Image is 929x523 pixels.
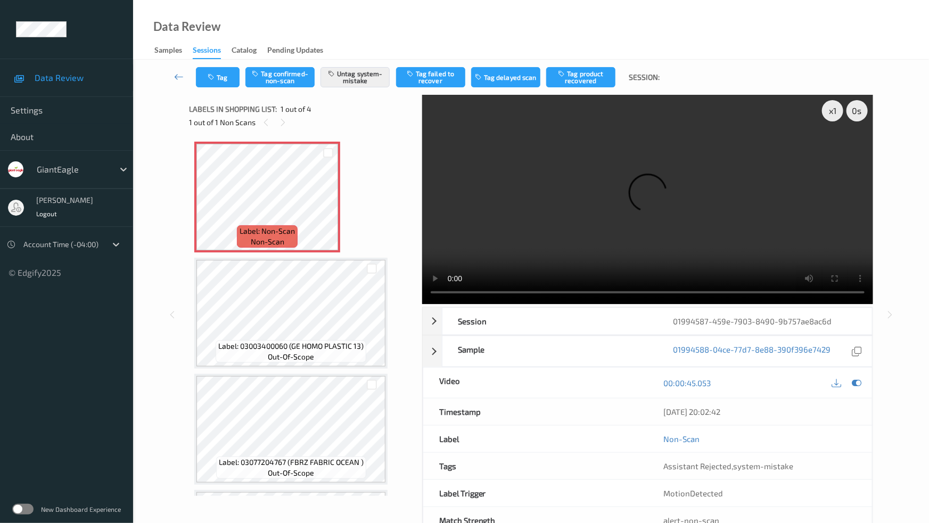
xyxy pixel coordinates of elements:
[154,45,182,58] div: Samples
[846,100,868,121] div: 0 s
[423,480,648,506] div: Label Trigger
[546,67,615,87] button: Tag product recovered
[193,45,221,59] div: Sessions
[196,67,240,87] button: Tag
[647,480,872,506] div: MotionDetected
[629,72,660,83] span: Session:
[423,307,873,335] div: Session01994587-459e-7903-8490-9b757ae8ac6d
[240,226,295,236] span: Label: Non-Scan
[733,461,793,471] span: system-mistake
[663,434,700,444] a: Non-Scan
[663,406,856,417] div: [DATE] 20:02:42
[423,398,648,425] div: Timestamp
[232,43,267,58] a: Catalog
[267,43,334,58] a: Pending Updates
[423,367,648,398] div: Video
[245,67,315,87] button: Tag confirmed-non-scan
[442,308,657,334] div: Session
[268,352,314,362] span: out-of-scope
[189,116,415,129] div: 1 out of 1 Non Scans
[219,457,364,468] span: Label: 03077204767 (FBRZ FABRIC OCEAN )
[471,67,540,87] button: Tag delayed scan
[822,100,843,121] div: x 1
[442,336,657,366] div: Sample
[153,21,220,32] div: Data Review
[251,236,284,247] span: non-scan
[663,378,711,388] a: 00:00:45.053
[189,104,277,115] span: Labels in shopping list:
[320,67,390,87] button: Untag system-mistake
[268,468,314,478] span: out-of-scope
[396,67,465,87] button: Tag failed to recover
[232,45,257,58] div: Catalog
[663,461,793,471] span: ,
[673,344,831,358] a: 01994588-04ce-77d7-8e88-390f396e7429
[423,336,873,367] div: Sample01994588-04ce-77d7-8e88-390f396e7429
[193,43,232,59] a: Sessions
[657,308,872,334] div: 01994587-459e-7903-8490-9b757ae8ac6d
[281,104,311,115] span: 1 out of 4
[267,45,323,58] div: Pending Updates
[218,341,364,352] span: Label: 03003400060 (GE HOMO PLASTIC 13)
[423,453,648,479] div: Tags
[663,461,731,471] span: Assistant Rejected
[154,43,193,58] a: Samples
[423,426,648,452] div: Label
